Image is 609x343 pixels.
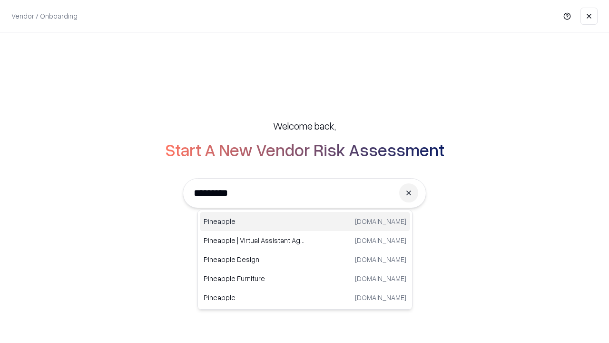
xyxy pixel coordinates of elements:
p: Pineapple Design [204,254,305,264]
h2: Start A New Vendor Risk Assessment [165,140,444,159]
p: [DOMAIN_NAME] [355,273,406,283]
p: [DOMAIN_NAME] [355,235,406,245]
p: Pineapple [204,216,305,226]
p: Vendor / Onboarding [11,11,78,21]
p: Pineapple | Virtual Assistant Agency [204,235,305,245]
div: Suggestions [197,210,413,310]
p: Pineapple [204,293,305,303]
h5: Welcome back, [273,119,336,132]
p: Pineapple Furniture [204,273,305,283]
p: [DOMAIN_NAME] [355,254,406,264]
p: [DOMAIN_NAME] [355,216,406,226]
p: [DOMAIN_NAME] [355,293,406,303]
